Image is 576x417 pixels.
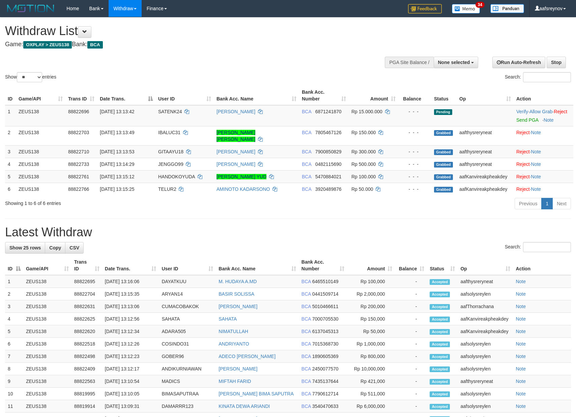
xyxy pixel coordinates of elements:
span: Copy 6137045313 to clipboard [312,329,339,334]
span: Copy 7435137644 to clipboard [312,379,339,384]
td: 10 [5,388,23,400]
a: Note [531,130,541,135]
div: - - - [401,173,429,180]
a: Reject [516,130,530,135]
span: Accepted [430,304,450,310]
a: Note [516,304,526,309]
th: Action [513,256,571,275]
span: BCA [301,291,311,297]
span: JENGGO99 [158,161,183,167]
span: Accepted [430,341,450,347]
a: Reject [554,109,567,114]
td: aafsolysreylen [458,363,513,375]
span: Rp 300.000 [351,149,376,154]
span: Accepted [430,366,450,372]
td: 6 [5,183,16,195]
span: BCA [301,304,311,309]
span: [DATE] 13:15:12 [100,174,134,179]
a: Next [552,198,571,209]
a: Previous [515,198,542,209]
th: Game/API: activate to sort column ascending [23,256,71,275]
span: OXPLAY > ZEUS138 [23,41,72,49]
a: Reject [516,186,530,192]
span: Show 25 rows [9,245,41,250]
td: - [395,363,427,375]
td: ZEUS138 [16,158,65,170]
span: 88822733 [68,161,89,167]
span: Copy 6871241870 to clipboard [315,109,342,114]
td: Rp 511,000 [347,388,395,400]
a: Show 25 rows [5,242,45,254]
span: GITAAYU18 [158,149,183,154]
span: BCA [301,316,311,322]
td: ZEUS138 [23,300,71,313]
a: Reject [516,149,530,154]
td: ZEUS138 [16,145,65,158]
td: COSINDO31 [159,338,216,350]
span: [DATE] 13:14:29 [100,161,134,167]
a: Reject [516,161,530,167]
a: SAHATA [219,316,237,322]
th: Bank Acc. Name: activate to sort column ascending [214,86,299,105]
span: BCA [302,161,311,167]
td: DAYATKUU [159,275,216,288]
td: [DATE] 13:16:06 [102,275,159,288]
th: ID: activate to sort column descending [5,256,23,275]
a: Note [516,391,526,396]
td: · [514,145,573,158]
td: Rp 200,000 [347,300,395,313]
td: ANDIKURNIAWAN [159,363,216,375]
td: 88819914 [71,400,102,413]
td: DAMARRR123 [159,400,216,413]
a: [PERSON_NAME] YUD [217,174,266,179]
td: ZEUS138 [23,288,71,300]
td: [DATE] 13:12:34 [102,325,159,338]
span: Copy [49,245,61,250]
th: Op: activate to sort column ascending [458,256,513,275]
a: [PERSON_NAME] [217,161,255,167]
span: Copy 3540470633 to clipboard [312,404,339,409]
div: - - - [401,161,429,168]
th: Date Trans.: activate to sort column descending [97,86,155,105]
td: 1 [5,275,23,288]
a: [PERSON_NAME] [219,366,257,371]
div: - - - [401,129,429,136]
td: ZEUS138 [23,388,71,400]
td: 7 [5,350,23,363]
a: Verify [516,109,528,114]
span: Copy 5010466611 to clipboard [312,304,339,309]
td: aafKanvireakpheakdey [458,325,513,338]
td: MADICS [159,375,216,388]
td: [DATE] 13:12:56 [102,313,159,325]
a: 1 [541,198,553,209]
span: [DATE] 13:13:53 [100,149,134,154]
th: User ID: activate to sort column ascending [159,256,216,275]
td: [DATE] 13:12:23 [102,350,159,363]
td: 88819995 [71,388,102,400]
td: aafsolysreylen [458,400,513,413]
a: Note [516,316,526,322]
span: Accepted [430,379,450,385]
td: [DATE] 13:10:05 [102,388,159,400]
a: Note [531,186,541,192]
a: Note [531,149,541,154]
th: Balance [398,86,431,105]
th: Date Trans.: activate to sort column ascending [102,256,159,275]
span: Copy 7790612714 to clipboard [312,391,339,396]
td: aafthysreryneat [457,145,514,158]
td: [DATE] 13:12:17 [102,363,159,375]
a: BASIR SOLISSA [219,291,254,297]
td: - [395,325,427,338]
a: Note [544,117,554,123]
td: aafsolysreylen [458,388,513,400]
span: BCA [302,130,311,135]
a: Reject [516,174,530,179]
span: BCA [302,109,311,114]
a: [PERSON_NAME] BIMA SAPUTRA [219,391,294,396]
div: - - - [401,108,429,115]
span: Rp 50.000 [351,186,373,192]
td: Rp 10,000,000 [347,363,395,375]
span: Accepted [430,329,450,335]
td: aafThorrachana [458,300,513,313]
span: BCA [301,341,311,347]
